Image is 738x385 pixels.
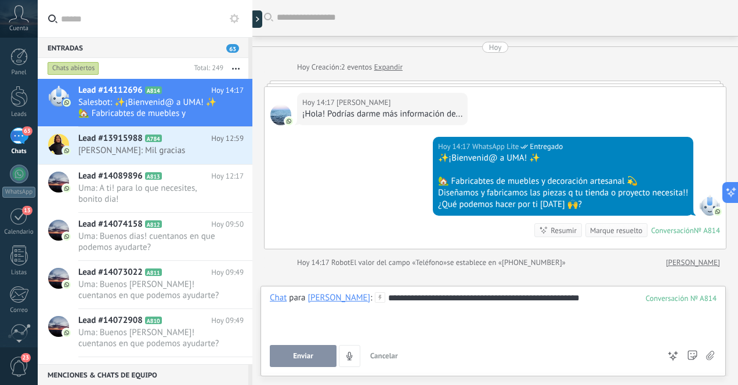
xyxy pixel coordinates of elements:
div: WhatsApp [2,187,35,198]
div: Marque resuelto [590,225,642,236]
button: Enviar [270,345,337,367]
div: Hoy 14:17 [302,97,337,108]
span: Hoy 09:49 [211,315,244,326]
div: Listas [2,269,36,277]
a: [PERSON_NAME] [666,257,720,268]
span: Enviar [293,352,313,360]
span: A784 [145,135,162,142]
button: Cancelar [366,345,403,367]
span: El valor del campo «Teléfono» [350,257,447,268]
span: A810 [145,317,162,324]
div: Hoy [489,42,502,53]
div: Leads [2,111,36,118]
div: Menciones & Chats de equipo [38,364,248,385]
span: A811 [145,268,162,276]
span: para [289,292,305,304]
div: ¿Qué podemos hacer por ti [DATE] 🙌? [438,199,688,210]
div: Chats [2,148,36,155]
div: № A814 [694,226,720,235]
span: Lead #14074158 [78,219,143,230]
div: Resumir [551,225,577,236]
span: Uma: A ti! para lo que necesites, bonito dia! [78,183,222,205]
span: 13 [22,206,32,215]
img: com.amocrm.amocrmwa.svg [63,99,71,107]
span: WhatsApp Lite [472,141,519,152]
div: ✨¡Bienvenid@ a UMA! ✨ [438,152,688,164]
span: Hoy 12:59 [211,133,244,144]
a: Lead #14072908 A810 Hoy 09:49 Uma: Buenos [PERSON_NAME]! cuentanos en que podemos ayudarte? [38,309,252,357]
span: A814 [145,86,162,94]
span: Gladys [337,97,390,108]
span: Lead #14112696 [78,85,143,96]
span: WhatsApp Lite [699,195,720,216]
span: Cuenta [9,25,28,32]
img: com.amocrm.amocrmwa.svg [63,184,71,192]
span: Hoy 12:17 [211,170,244,182]
img: com.amocrm.amocrmwa.svg [63,329,71,337]
img: com.amocrm.amocrmwa.svg [63,281,71,289]
div: Creación: [297,61,403,73]
div: Diseñamos y fabricamos las piezas q tu tienda o proyecto necesita!! [438,187,688,199]
span: 2 eventos [341,61,372,73]
span: A813 [145,172,162,180]
span: 63 [22,126,32,136]
span: Salesbot: ✨¡Bienvenid@ a UMA! ✨ 🏡 Fabricabtes de muebles y decoración artesanal 💫 Diseñamos y fab... [78,97,222,119]
div: Panel [2,69,36,77]
div: Gladys [307,292,370,303]
div: Mostrar [251,10,262,28]
span: Cancelar [370,351,398,361]
a: Lead #14073022 A811 Hoy 09:49 Uma: Buenos [PERSON_NAME]! cuentanos en que podemos ayudarte? [38,261,252,308]
span: Lead #14089896 [78,170,143,182]
img: com.amocrm.amocrmwa.svg [63,233,71,241]
span: : [370,292,372,304]
a: Lead #13915988 A784 Hoy 12:59 [PERSON_NAME]: Mil gracias [38,127,252,164]
span: Lead #14072908 [78,315,143,326]
div: Conversación [651,226,694,235]
span: Hoy 14:17 [211,85,244,96]
span: Lead #14067728 [78,363,143,375]
div: Hoy 14:17 [438,141,472,152]
button: Más [223,58,248,79]
span: 63 [226,44,239,53]
div: Chats abiertos [48,61,99,75]
span: [PERSON_NAME]: Mil gracias [78,145,222,156]
div: Hoy [297,61,312,73]
a: Lead #14112696 A814 Hoy 14:17 Salesbot: ✨¡Bienvenid@ a UMA! ✨ 🏡 Fabricabtes de muebles y decoraci... [38,79,252,126]
span: Hoy 09:48 [211,363,244,375]
div: Correo [2,307,36,314]
div: Total: 249 [189,63,223,74]
span: Uma: Buenos [PERSON_NAME]! cuentanos en que podemos ayudarte? [78,327,222,349]
a: Expandir [374,61,403,73]
div: 814 [646,293,717,303]
span: Lead #13915988 [78,133,143,144]
span: A812 [145,220,162,228]
div: Calendario [2,228,36,236]
span: Robot [331,257,350,267]
span: Lead #14073022 [78,267,143,278]
a: Lead #14089896 A813 Hoy 12:17 Uma: A ti! para lo que necesites, bonito dia! [38,165,252,212]
a: Lead #14074158 A812 Hoy 09:50 Uma: Buenos dias! cuentanos en que podemos ayudarte? [38,213,252,260]
img: com.amocrm.amocrmwa.svg [285,117,293,125]
div: Hoy 14:17 [297,257,331,268]
img: com.amocrm.amocrmwa.svg [714,208,722,216]
span: Uma: Buenos [PERSON_NAME]! cuentanos en que podemos ayudarte? [78,279,222,301]
span: Gladys [270,104,291,125]
div: Entradas [38,37,248,58]
span: Uma: Buenos dias! cuentanos en que podemos ayudarte? [78,231,222,253]
div: 🏡 Fabricabtes de muebles y decoración artesanal 💫 [438,176,688,187]
span: 23 [21,353,31,362]
img: com.amocrm.amocrmwa.svg [63,147,71,155]
span: se establece en «[PHONE_NUMBER]» [447,257,566,268]
span: Hoy 09:50 [211,219,244,230]
div: ¡Hola! Podrías darme más información de... [302,108,462,120]
span: Entregado [530,141,563,152]
span: Hoy 09:49 [211,267,244,278]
